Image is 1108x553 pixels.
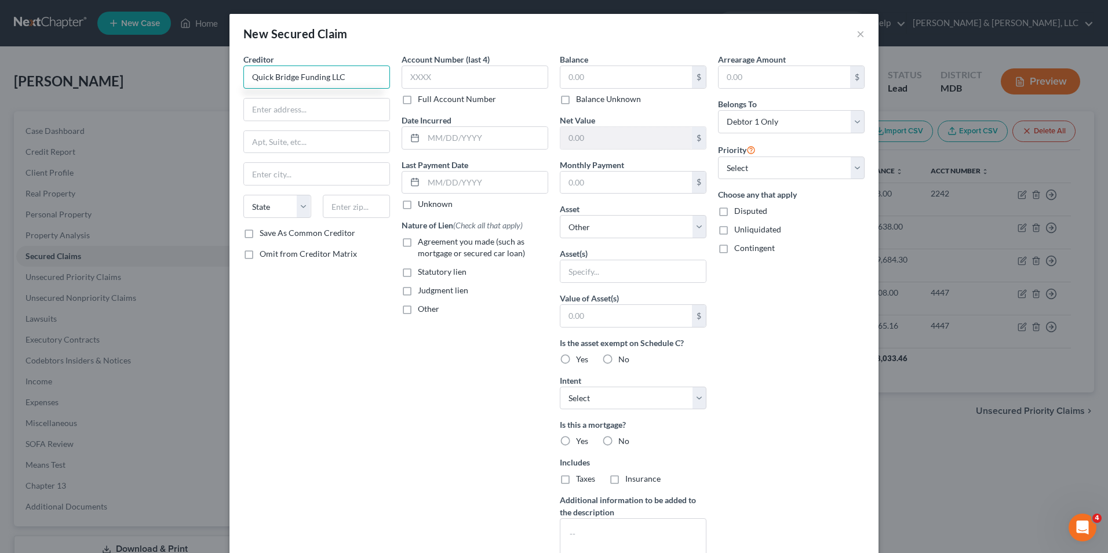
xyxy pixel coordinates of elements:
[719,66,850,88] input: 0.00
[560,66,692,88] input: 0.00
[560,248,588,260] label: Asset(s)
[625,474,661,483] span: Insurance
[718,99,757,109] span: Belongs To
[560,305,692,327] input: 0.00
[734,243,775,253] span: Contingent
[560,204,579,214] span: Asset
[418,93,496,105] label: Full Account Number
[453,220,523,230] span: (Check all that apply)
[560,374,581,387] label: Intent
[560,456,706,468] label: Includes
[418,285,468,295] span: Judgment lien
[244,131,389,153] input: Apt, Suite, etc...
[560,494,706,518] label: Additional information to be added to the description
[402,66,548,89] input: XXXX
[402,159,468,171] label: Last Payment Date
[402,219,523,231] label: Nature of Lien
[560,53,588,66] label: Balance
[560,114,595,126] label: Net Value
[244,163,389,185] input: Enter city...
[618,354,629,364] span: No
[560,337,706,349] label: Is the asset exempt on Schedule C?
[850,66,864,88] div: $
[576,436,588,446] span: Yes
[418,304,439,314] span: Other
[260,249,357,259] span: Omit from Creditor Matrix
[244,99,389,121] input: Enter address...
[260,227,355,239] label: Save As Common Creditor
[1092,514,1102,523] span: 4
[576,474,595,483] span: Taxes
[402,114,451,126] label: Date Incurred
[323,195,391,218] input: Enter zip...
[692,172,706,194] div: $
[418,237,525,258] span: Agreement you made (such as mortgage or secured car loan)
[718,188,865,201] label: Choose any that apply
[560,159,624,171] label: Monthly Payment
[576,354,588,364] span: Yes
[402,53,490,66] label: Account Number (last 4)
[856,27,865,41] button: ×
[424,172,548,194] input: MM/DD/YYYY
[560,292,619,304] label: Value of Asset(s)
[560,260,706,282] input: Specify...
[692,305,706,327] div: $
[424,127,548,149] input: MM/DD/YYYY
[576,93,641,105] label: Balance Unknown
[243,54,274,64] span: Creditor
[692,127,706,149] div: $
[734,206,767,216] span: Disputed
[560,172,692,194] input: 0.00
[560,419,706,431] label: Is this a mortgage?
[692,66,706,88] div: $
[734,224,781,234] span: Unliquidated
[1069,514,1096,541] iframe: Intercom live chat
[243,26,348,42] div: New Secured Claim
[718,53,786,66] label: Arrearage Amount
[718,143,756,157] label: Priority
[243,66,390,89] input: Search creditor by name...
[560,127,692,149] input: 0.00
[418,267,466,276] span: Statutory lien
[418,198,453,210] label: Unknown
[618,436,629,446] span: No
